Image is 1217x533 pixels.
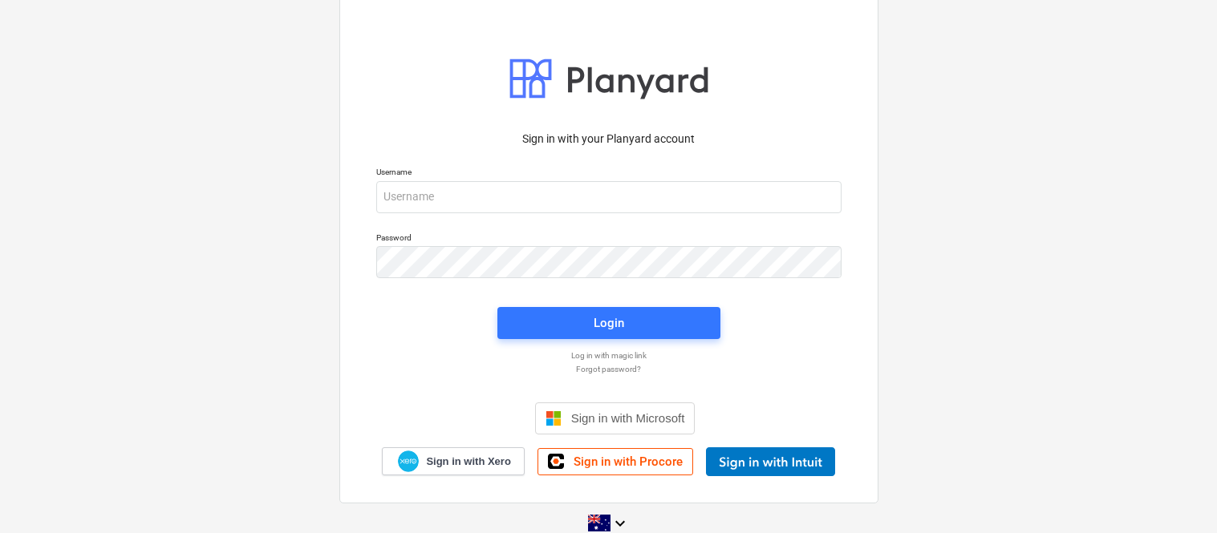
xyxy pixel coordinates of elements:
[594,313,624,333] div: Login
[368,350,850,361] a: Log in with magic link
[571,411,685,425] span: Sign in with Microsoft
[382,447,525,475] a: Sign in with Xero
[546,410,562,426] img: Microsoft logo
[376,167,842,180] p: Username
[376,232,842,246] p: Password
[376,131,842,147] p: Sign in with your Planyard account
[376,181,842,213] input: Username
[368,364,850,374] a: Forgot password?
[398,450,419,472] img: Xero logo
[538,448,693,475] a: Sign in with Procore
[497,307,720,339] button: Login
[611,514,630,533] i: keyboard_arrow_down
[574,454,683,469] span: Sign in with Procore
[426,454,510,469] span: Sign in with Xero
